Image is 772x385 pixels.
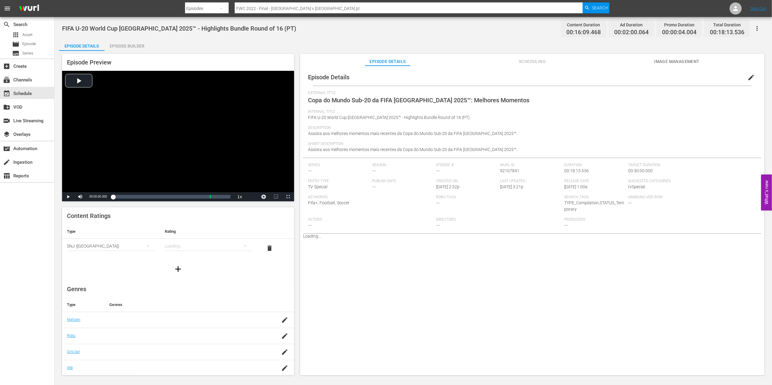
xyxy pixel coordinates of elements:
[67,285,86,293] span: Genres
[62,224,160,239] th: Type
[266,245,273,252] span: delete
[104,39,150,51] button: Episode Builder
[104,298,269,312] th: Genres
[67,333,76,338] a: Roku
[436,184,459,189] span: [DATE] 2:32p
[3,131,10,138] span: Overlays
[308,200,350,205] span: Fifa+, Football, Soccer
[22,32,32,38] span: Asset
[74,192,86,201] button: Mute
[67,317,80,322] a: Nielsen
[104,39,150,53] div: Episode Builder
[436,223,440,228] span: ---
[564,179,625,184] span: Release Date:
[583,2,609,13] button: Search
[662,29,697,36] span: 00:00:04.004
[22,41,36,47] span: Episode
[67,238,155,255] div: SNJ ([GEOGRAPHIC_DATA])
[67,349,80,354] a: Sinclair
[628,200,632,205] span: ---
[62,224,294,258] table: simple table
[761,175,772,211] button: Open Feedback Widget
[510,58,555,65] span: Scheduling
[3,117,10,124] span: Live Streaming
[12,31,19,38] span: Asset
[67,365,73,370] a: IAB
[303,234,761,239] p: Loading...
[3,76,10,84] span: Channels
[59,39,104,51] button: Episode Details
[62,298,104,312] th: Type
[308,142,754,146] span: Short Description
[744,70,758,85] button: edit
[12,50,19,57] span: Series
[282,192,294,201] button: Fullscreen
[436,163,497,168] span: Episode #:
[436,195,561,200] span: Roku Tags:
[308,115,470,120] span: FIFA U-20 World Cup [GEOGRAPHIC_DATA] 2025™ - Highlights Bundle Round of 16 (PT)
[564,217,689,222] span: Producers
[160,224,258,239] th: Rating
[22,50,33,56] span: Series
[628,184,645,189] span: tvSpecial
[654,58,700,65] span: Image Management
[628,179,754,184] span: Suggested Categories:
[308,126,754,130] span: Description
[113,195,230,199] div: Progress Bar
[3,104,10,111] span: VOD
[566,21,601,29] div: Content Duration
[614,29,649,36] span: 00:02:00.064
[262,241,277,255] button: delete
[258,192,270,201] button: Jump To Time
[308,168,312,173] span: ---
[747,74,755,81] span: edit
[628,195,689,200] span: Samsung VOD Row:
[308,147,517,152] span: Assista aos melhores momentos mais recentes da Copa do Mundo Sub-20 da FIFA [GEOGRAPHIC_DATA] 2025™.
[710,21,744,29] div: Total Duration
[308,195,433,200] span: Keywords:
[372,168,376,173] span: ---
[67,59,111,66] span: Episode Preview
[500,168,520,173] span: 92107841
[564,163,625,168] span: Duration:
[628,163,754,168] span: Target Duration:
[564,200,624,212] span: TYPE_Compilation,STATUS_Temporary
[710,29,744,36] span: 00:18:13.536
[4,5,11,12] span: menu
[566,29,601,36] span: 00:16:09.468
[308,110,754,114] span: Internal Title
[12,41,19,48] span: Episode
[308,97,529,104] span: Copa do Mundo Sub-20 da FIFA [GEOGRAPHIC_DATA] 2025™: Melhores Momentos
[67,212,111,219] span: Content Ratings
[564,223,568,228] span: ---
[308,74,350,81] span: Episode Details
[308,217,433,222] span: Actors
[592,2,608,13] span: Search
[436,168,440,173] span: ---
[500,163,561,168] span: Wurl ID:
[564,195,625,200] span: Search Tags:
[372,179,433,184] span: Publish Date:
[3,21,10,28] span: Search
[3,145,10,152] span: Automation
[564,168,589,173] span: 00:18:13.536
[500,179,561,184] span: Last Updated:
[15,2,44,16] img: ans4CAIJ8jUAAAAAAAAAAAAAAAAAAAAAAAAgQb4GAAAAAAAAAAAAAAAAAAAAAAAAJMjXAAAAAAAAAAAAAAAAAAAAAAAAgAT5G...
[500,184,524,189] span: [DATE] 3:21p
[62,192,74,201] button: Play
[308,131,517,136] span: Assista aos melhores momentos mais recentes da Copa do Mundo Sub-20 da FIFA [GEOGRAPHIC_DATA] 2025™.
[372,163,433,168] span: Season:
[662,21,697,29] div: Promo Duration
[308,91,754,96] span: External Title
[372,184,376,189] span: ---
[308,184,327,189] span: TV Special
[308,163,369,168] span: Series:
[365,58,410,65] span: Episode Details
[308,179,369,184] span: Entry Type:
[308,223,312,228] span: ---
[3,63,10,70] span: Create
[436,200,440,205] span: ---
[234,192,246,201] button: Playback Rate
[750,6,766,11] a: Sign Out
[436,179,497,184] span: Created On:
